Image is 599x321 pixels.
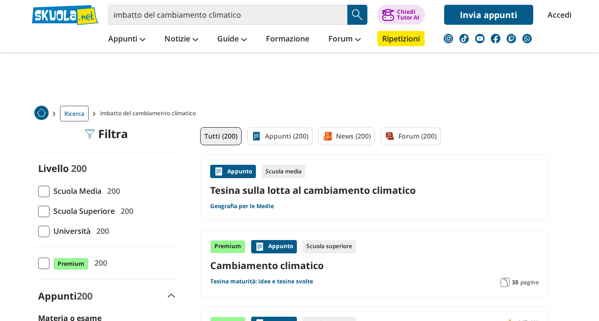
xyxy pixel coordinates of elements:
span: 200 [103,185,120,197]
a: Forum [326,31,363,48]
a: Accedi [548,5,568,25]
div: Chiedi Tutor AI [397,9,419,20]
span: 38 [512,279,518,286]
img: twitch [507,34,516,43]
div: Appunto [210,165,256,178]
img: facebook [491,34,500,43]
button: Search Button [347,5,367,25]
img: Appunti contenuto [255,242,264,251]
a: Ricerca [60,106,89,121]
img: Appunti contenuto [214,167,223,176]
a: Cambiamento climatico [210,259,539,272]
a: Tutti (200) [200,127,242,145]
div: Premium [210,240,245,253]
a: Ripetizioni [377,31,425,46]
img: tiktok [459,34,469,43]
div: Appunto [251,240,297,253]
img: Pagine [500,278,510,287]
span: 200 [91,257,107,269]
img: youtube [475,34,485,43]
img: Forum filtro contenuto [385,131,395,141]
a: Guide [215,31,249,48]
div: Scuola media [262,165,305,178]
a: Formazione [264,31,312,48]
a: News (200) [318,127,375,145]
img: Apri e chiudi sezione [168,294,175,298]
span: Premium [53,258,89,270]
a: Tesina sulla lotta al cambiamento climatico [210,184,539,197]
span: Scuola Superiore [50,205,115,217]
img: Home [34,106,49,120]
label: Livello [38,162,69,175]
span: 200 [71,162,87,175]
a: Notizie [162,31,201,48]
img: WhatsApp [522,34,532,43]
a: Forum (200) [381,127,441,145]
img: Cerca appunti, riassunti o versioni [350,8,365,22]
a: Appunti (200) [247,127,313,145]
img: instagram [444,34,453,43]
img: News filtro contenuto [323,131,332,141]
span: Università [50,225,91,237]
div: Filtra [85,127,128,140]
span: 200 [117,205,133,217]
label: Appunti [38,290,92,302]
span: Scuola Media [50,185,102,197]
a: Home [34,106,49,121]
a: Tesina maturità: idee e tesine svolte [210,278,313,285]
img: Appunti filtro contenuto [252,131,261,141]
span: pagine [520,279,539,286]
a: Invia appunti [444,5,533,25]
img: Filtra filtri mobile [85,129,94,139]
div: Scuola superiore [303,240,356,253]
span: imbatto del cambiamento climatico [100,106,200,121]
span: 200 [77,290,92,302]
a: Geografia per le Medie [210,202,274,210]
a: Appunti [106,31,148,48]
input: Cerca appunti, riassunti o versioni [108,5,347,25]
span: 200 [92,225,109,237]
button: ChiediTutor AI [377,5,425,25]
